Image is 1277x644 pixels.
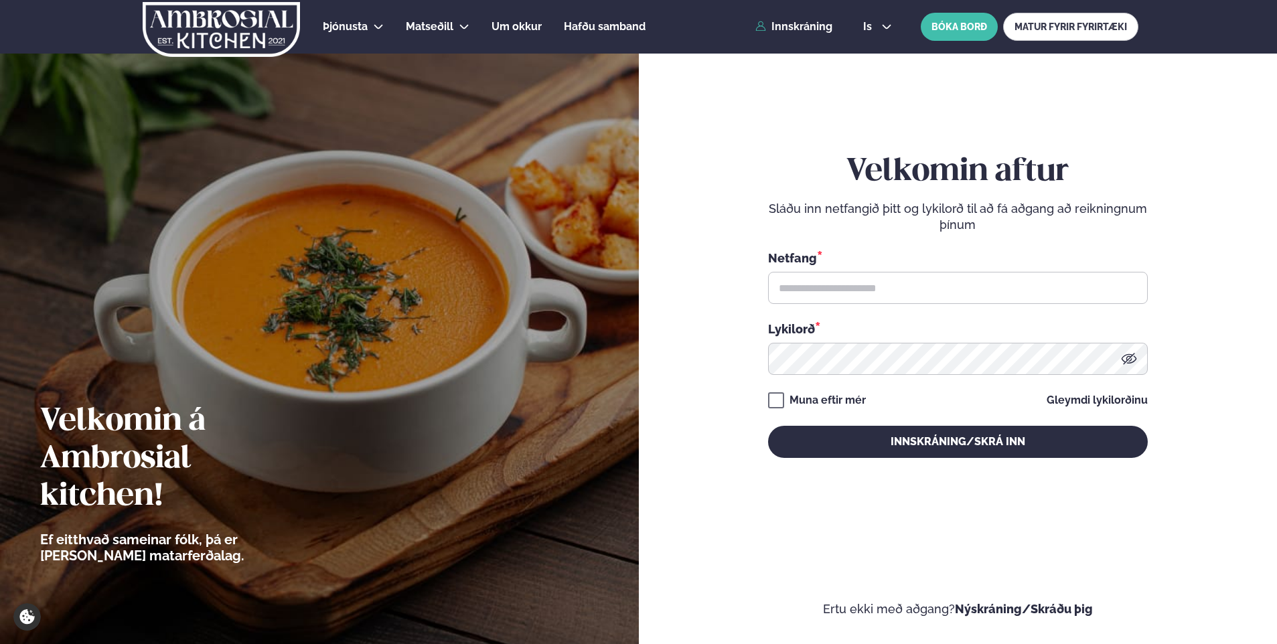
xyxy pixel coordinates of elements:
[921,13,998,41] button: BÓKA BORÐ
[768,201,1148,233] p: Sláðu inn netfangið þitt og lykilorð til að fá aðgang að reikningnum þínum
[755,21,832,33] a: Innskráning
[141,2,301,57] img: logo
[40,403,318,515] h2: Velkomin á Ambrosial kitchen!
[13,603,41,631] a: Cookie settings
[679,601,1237,617] p: Ertu ekki með aðgang?
[564,20,646,33] span: Hafðu samband
[40,532,318,564] p: Ef eitthvað sameinar fólk, þá er [PERSON_NAME] matarferðalag.
[323,20,368,33] span: Þjónusta
[492,19,542,35] a: Um okkur
[323,19,368,35] a: Þjónusta
[406,20,453,33] span: Matseðill
[852,21,903,32] button: is
[564,19,646,35] a: Hafðu samband
[768,153,1148,191] h2: Velkomin aftur
[406,19,453,35] a: Matseðill
[768,249,1148,266] div: Netfang
[768,426,1148,458] button: Innskráning/Skrá inn
[1003,13,1138,41] a: MATUR FYRIR FYRIRTÆKI
[863,21,876,32] span: is
[1047,395,1148,406] a: Gleymdi lykilorðinu
[955,602,1093,616] a: Nýskráning/Skráðu þig
[768,320,1148,337] div: Lykilorð
[492,20,542,33] span: Um okkur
